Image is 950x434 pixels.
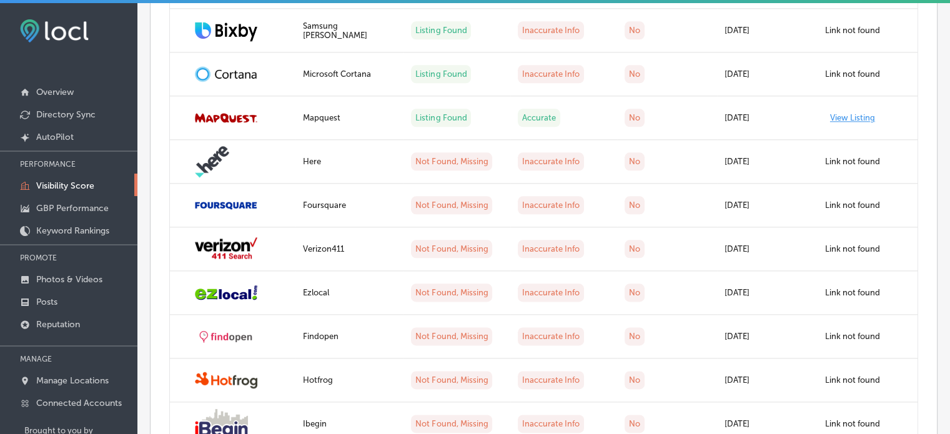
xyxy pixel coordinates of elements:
[825,157,880,166] label: Link not found
[625,196,645,214] label: No
[303,21,397,40] div: Samsung [PERSON_NAME]
[625,240,645,258] label: No
[195,19,257,41] img: Bixby.png
[195,146,229,177] img: here.png
[518,109,560,127] label: Accurate
[518,415,584,433] label: Inaccurate Info
[717,96,817,140] td: [DATE]
[195,199,257,212] img: foursquare.png
[625,65,645,83] label: No
[518,21,584,39] label: Inaccurate Info
[195,66,257,82] img: cortana-logo.png
[411,21,471,39] label: Listing Found
[20,19,89,42] img: fda3e92497d09a02dc62c9cd864e3231.png
[36,180,94,191] p: Visibility Score
[825,288,880,297] label: Link not found
[717,358,817,402] td: [DATE]
[518,65,584,83] label: Inaccurate Info
[825,244,880,254] label: Link not found
[625,21,645,39] label: No
[195,327,257,346] img: findopen.png
[36,398,122,408] p: Connected Accounts
[303,332,397,341] div: Findopen
[518,196,584,214] label: Inaccurate Info
[195,284,257,302] img: ezlocal.png
[36,319,80,330] p: Reputation
[411,152,492,170] label: Not Found, Missing
[303,200,397,210] div: Foursquare
[825,200,880,210] label: Link not found
[36,203,109,214] p: GBP Performance
[36,297,57,307] p: Posts
[411,65,471,83] label: Listing Found
[825,69,880,79] label: Link not found
[625,152,645,170] label: No
[36,375,109,386] p: Manage Locations
[195,237,257,260] img: verizon411.png
[411,284,492,302] label: Not Found, Missing
[825,375,880,385] label: Link not found
[411,371,492,389] label: Not Found, Missing
[36,109,96,120] p: Directory Sync
[411,327,492,345] label: Not Found, Missing
[303,244,397,254] div: Verizon411
[518,152,584,170] label: Inaccurate Info
[411,240,492,258] label: Not Found, Missing
[303,69,397,79] div: Microsoft Cortana
[36,87,74,97] p: Overview
[518,284,584,302] label: Inaccurate Info
[625,284,645,302] label: No
[625,371,645,389] label: No
[717,271,817,315] td: [DATE]
[36,274,102,285] p: Photos & Videos
[717,184,817,227] td: [DATE]
[36,225,109,236] p: Keyword Rankings
[303,375,397,385] div: Hotfrog
[717,9,817,52] td: [DATE]
[411,109,471,127] label: Listing Found
[411,196,492,214] label: Not Found, Missing
[830,113,875,122] a: View Listing
[518,371,584,389] label: Inaccurate Info
[303,419,397,428] div: Ibegin
[36,132,74,142] p: AutoPilot
[518,327,584,345] label: Inaccurate Info
[717,140,817,184] td: [DATE]
[825,419,880,428] label: Link not found
[303,157,397,166] div: Here
[195,371,257,390] img: hotfrog.png
[625,327,645,345] label: No
[825,332,880,341] label: Link not found
[303,113,397,122] div: Mapquest
[411,415,492,433] label: Not Found, Missing
[717,52,817,96] td: [DATE]
[625,109,645,127] label: No
[518,240,584,258] label: Inaccurate Info
[195,113,257,122] img: mapquest.png
[717,227,817,271] td: [DATE]
[717,315,817,358] td: [DATE]
[825,26,880,35] label: Link not found
[303,288,397,297] div: Ezlocal
[625,415,645,433] label: No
